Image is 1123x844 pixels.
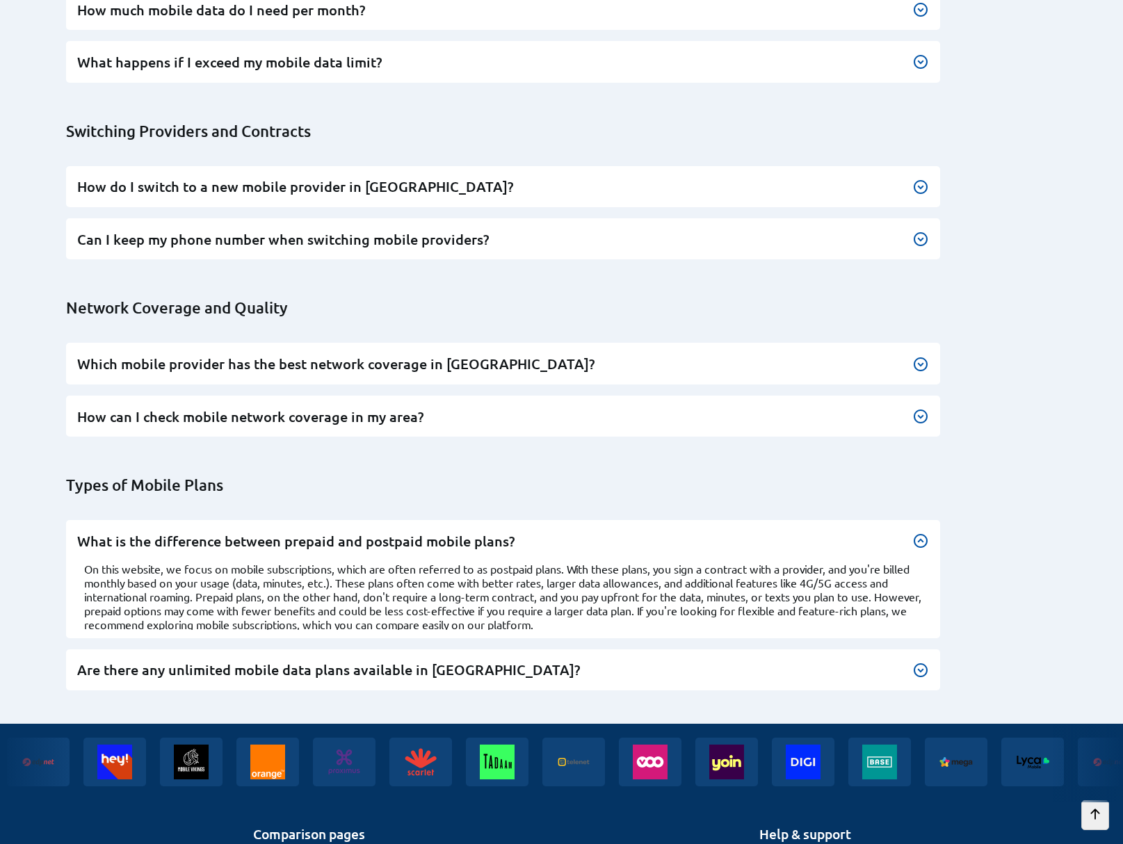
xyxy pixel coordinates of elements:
h3: Which mobile provider has the best network coverage in [GEOGRAPHIC_DATA]? [77,355,929,373]
img: Telenet banner logo [542,738,604,786]
h3: Can I keep my phone number when switching mobile providers? [77,230,929,249]
img: Tadaam banner logo [465,738,528,786]
h2: Comparison pages [253,825,365,843]
img: Edpnet banner logo [6,738,69,786]
h3: How can I check mobile network coverage in my area? [77,407,929,426]
p: On this website, we focus on mobile subscriptions, which are often referred to as postpaid plans.... [84,562,922,631]
img: Orange banner logo [236,738,298,786]
img: Mobile vikings banner logo [159,738,222,786]
h2: Network Coverage and Quality [66,298,1069,318]
h3: Are there any unlimited mobile data plans available in [GEOGRAPHIC_DATA]? [77,660,929,679]
h2: Types of Mobile Plans [66,476,1069,495]
img: Base banner logo [848,738,910,786]
h3: What is the difference between prepaid and postpaid mobile plans? [77,532,929,551]
img: Lycamobile banner logo [1001,738,1063,786]
img: Button to expand the text [912,662,929,679]
img: Digi banner logo [771,738,834,786]
h3: How much mobile data do I need per month? [77,1,929,19]
img: Proximus banner logo [312,738,375,786]
img: Button to expand the text [912,1,929,18]
img: Button to expand the text [912,54,929,70]
img: Button to expand the text [912,179,929,195]
img: Button to expand the text [912,231,929,247]
h3: How do I switch to a new mobile provider in [GEOGRAPHIC_DATA]? [77,177,929,196]
img: Mega banner logo [924,738,987,786]
h2: Switching Providers and Contracts [66,122,1069,141]
img: Scarlet banner logo [389,738,451,786]
img: Heytelecom banner logo [83,738,145,786]
h3: What happens if I exceed my mobile data limit? [77,53,929,72]
h2: Help & support [759,825,870,843]
img: Button to expand the text [912,408,929,425]
img: Yoin banner logo [695,738,757,786]
img: Button to expand the text [912,356,929,373]
img: Voo banner logo [618,738,681,786]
